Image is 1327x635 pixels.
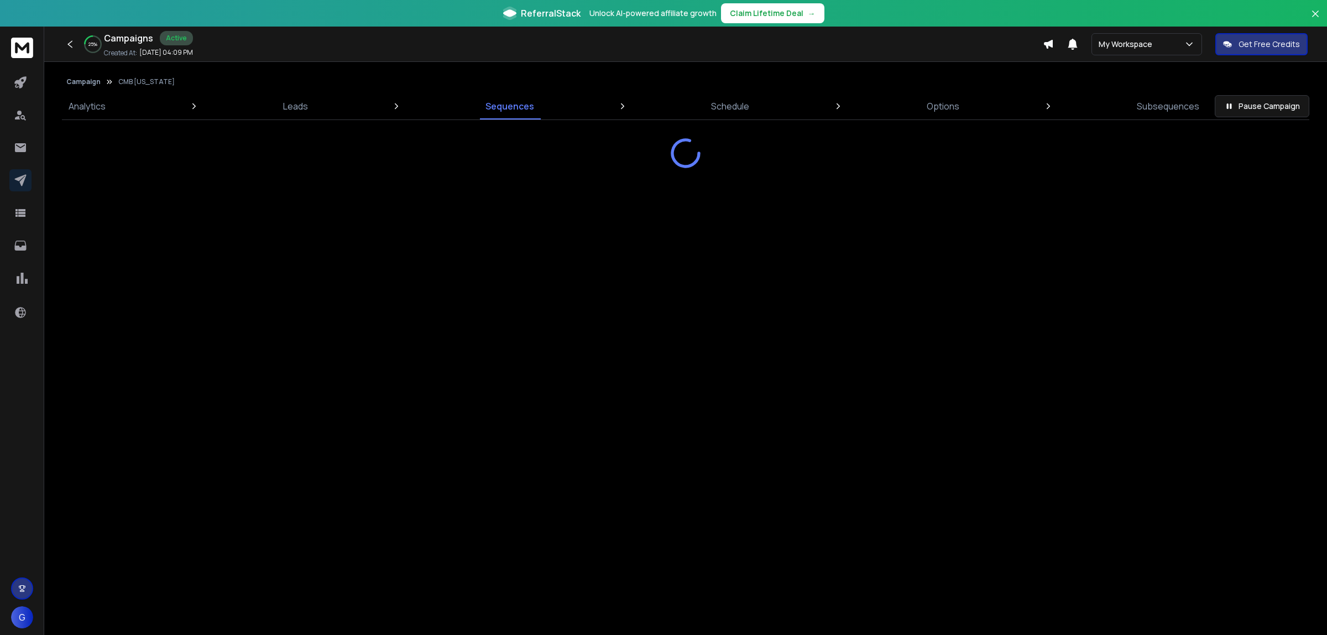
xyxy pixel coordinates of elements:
[66,77,101,86] button: Campaign
[11,606,33,628] button: G
[104,49,137,58] p: Created At:
[808,8,816,19] span: →
[721,3,824,23] button: Claim Lifetime Deal→
[139,48,193,57] p: [DATE] 04:09 PM
[1137,100,1199,113] p: Subsequences
[104,32,153,45] h1: Campaigns
[704,93,756,119] a: Schedule
[69,100,106,113] p: Analytics
[118,77,175,86] p: CMB [US_STATE]
[283,100,308,113] p: Leads
[88,41,97,48] p: 25 %
[62,93,112,119] a: Analytics
[1308,7,1323,33] button: Close banner
[920,93,966,119] a: Options
[1215,33,1308,55] button: Get Free Credits
[589,8,717,19] p: Unlock AI-powered affiliate growth
[485,100,534,113] p: Sequences
[711,100,749,113] p: Schedule
[276,93,315,119] a: Leads
[1099,39,1157,50] p: My Workspace
[1215,95,1309,117] button: Pause Campaign
[479,93,541,119] a: Sequences
[1239,39,1300,50] p: Get Free Credits
[521,7,581,20] span: ReferralStack
[160,31,193,45] div: Active
[1130,93,1206,119] a: Subsequences
[927,100,959,113] p: Options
